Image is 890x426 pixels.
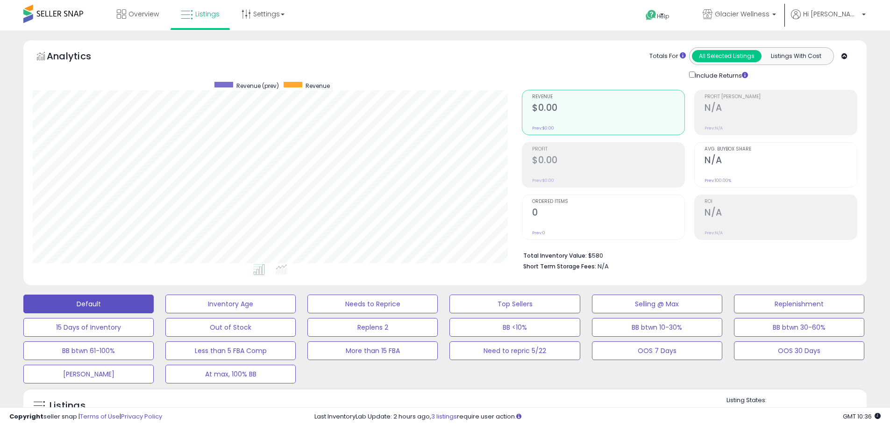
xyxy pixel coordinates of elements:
[705,102,857,115] h2: N/A
[532,199,684,204] span: Ordered Items
[806,407,841,415] label: Deactivated
[734,295,864,313] button: Replenishment
[715,9,769,19] span: Glacier Wellness
[532,207,684,220] h2: 0
[705,155,857,167] h2: N/A
[236,82,279,90] span: Revenue (prev)
[761,50,831,62] button: Listings With Cost
[9,412,43,421] strong: Copyright
[523,249,850,260] li: $580
[705,178,731,183] small: Prev: 100.00%
[307,341,438,360] button: More than 15 FBA
[449,318,580,337] button: BB <10%
[638,2,688,30] a: Help
[532,230,545,236] small: Prev: 0
[592,318,722,337] button: BB btwn 10-30%
[803,9,859,19] span: Hi [PERSON_NAME]
[592,295,722,313] button: Selling @ Max
[736,407,753,415] label: Active
[23,318,154,337] button: 15 Days of Inventory
[705,207,857,220] h2: N/A
[121,412,162,421] a: Privacy Policy
[306,82,330,90] span: Revenue
[23,365,154,383] button: [PERSON_NAME]
[705,94,857,100] span: Profit [PERSON_NAME]
[523,252,587,260] b: Total Inventory Value:
[649,52,686,61] div: Totals For
[726,396,867,405] p: Listing States:
[532,178,554,183] small: Prev: $0.00
[532,125,554,131] small: Prev: $0.00
[165,318,296,337] button: Out of Stock
[705,199,857,204] span: ROI
[431,412,457,421] a: 3 listings
[843,412,881,421] span: 2025-08-14 10:36 GMT
[195,9,220,19] span: Listings
[9,412,162,421] div: seller snap | |
[314,412,881,421] div: Last InventoryLab Update: 2 hours ago, require user action.
[47,50,109,65] h5: Analytics
[598,262,609,271] span: N/A
[705,147,857,152] span: Avg. Buybox Share
[657,12,669,20] span: Help
[682,70,759,80] div: Include Returns
[449,295,580,313] button: Top Sellers
[645,9,657,21] i: Get Help
[307,318,438,337] button: Replens 2
[523,262,596,270] b: Short Term Storage Fees:
[165,295,296,313] button: Inventory Age
[705,230,723,236] small: Prev: N/A
[165,341,296,360] button: Less than 5 FBA Comp
[449,341,580,360] button: Need to repric 5/22
[128,9,159,19] span: Overview
[692,50,762,62] button: All Selected Listings
[23,341,154,360] button: BB btwn 61-100%
[734,318,864,337] button: BB btwn 30-60%
[734,341,864,360] button: OOS 30 Days
[23,295,154,313] button: Default
[592,341,722,360] button: OOS 7 Days
[307,295,438,313] button: Needs to Reprice
[165,365,296,383] button: At max, 100% BB
[532,94,684,100] span: Revenue
[532,102,684,115] h2: $0.00
[791,9,866,30] a: Hi [PERSON_NAME]
[50,399,85,412] h5: Listings
[80,412,120,421] a: Terms of Use
[532,155,684,167] h2: $0.00
[532,147,684,152] span: Profit
[705,125,723,131] small: Prev: N/A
